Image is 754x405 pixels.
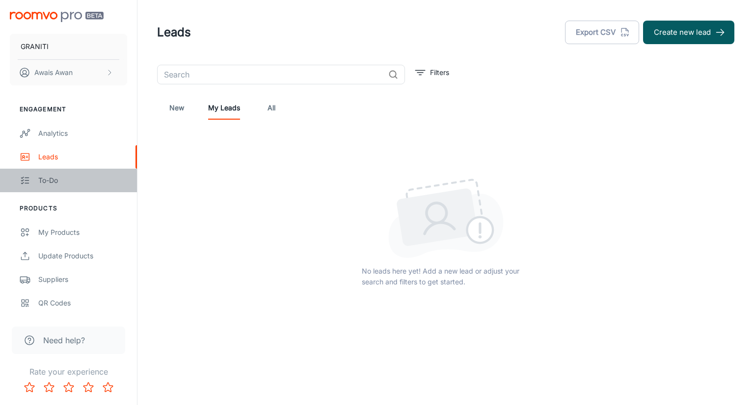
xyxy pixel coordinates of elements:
button: Rate 4 star [79,378,98,397]
span: Need help? [43,334,85,346]
button: Rate 2 star [39,378,59,397]
button: Rate 1 star [20,378,39,397]
p: GRANITI [21,41,49,52]
button: Export CSV [565,21,639,44]
button: Create new lead [643,21,734,44]
a: My Leads [208,96,240,120]
button: Rate 5 star [98,378,118,397]
img: lead_empty_state.png [388,178,504,258]
div: To-do [38,175,127,186]
a: All [260,96,283,120]
p: Rate your experience [8,366,129,378]
input: Search [157,65,384,84]
p: Awais Awan [34,67,73,78]
button: GRANITI [10,34,127,59]
div: Suppliers [38,274,127,285]
p: No leads here yet! Add a new lead or adjust your search and filters to get started. [362,266,530,287]
p: Filters [430,67,449,78]
div: Leads [38,152,127,162]
button: Awais Awan [10,60,127,85]
h1: Leads [157,24,191,41]
button: filter [413,65,452,80]
div: My Products [38,227,127,238]
button: Rate 3 star [59,378,79,397]
div: Update Products [38,251,127,261]
img: Roomvo PRO Beta [10,12,104,22]
div: QR Codes [38,298,127,308]
a: New [165,96,188,120]
div: Analytics [38,128,127,139]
